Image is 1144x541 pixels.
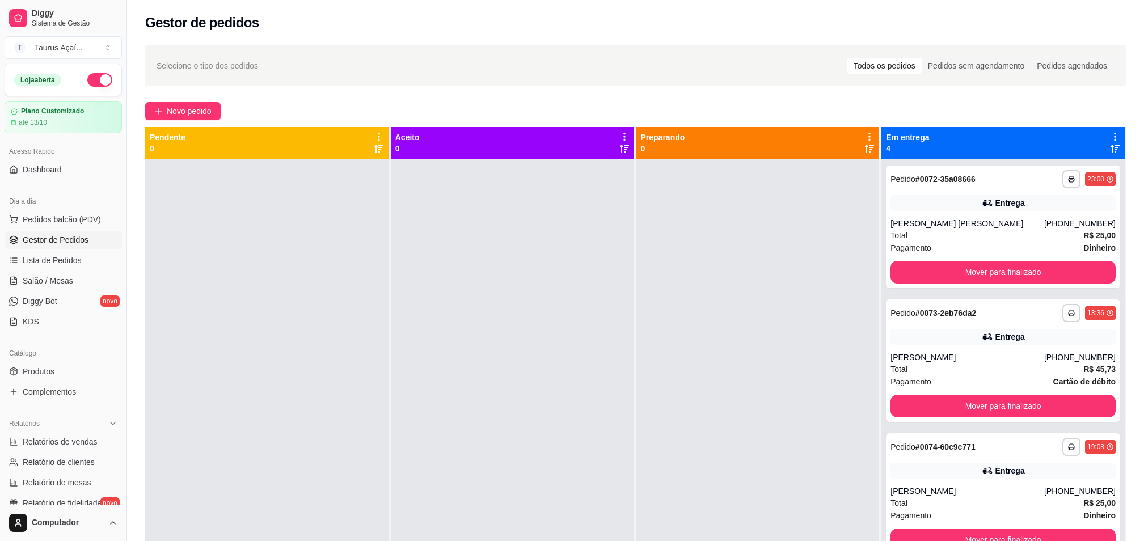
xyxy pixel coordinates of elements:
[145,102,221,120] button: Novo pedido
[23,295,57,307] span: Diggy Bot
[5,312,122,331] a: KDS
[890,375,931,388] span: Pagamento
[641,143,685,154] p: 0
[5,383,122,401] a: Complementos
[922,58,1031,74] div: Pedidos sem agendamento
[1031,58,1113,74] div: Pedidos agendados
[915,308,976,318] strong: # 0073-2eb76da2
[154,107,162,115] span: plus
[890,485,1044,497] div: [PERSON_NAME]
[5,453,122,471] a: Relatório de clientes
[167,105,212,117] span: Novo pedido
[1044,352,1116,363] div: [PHONE_NUMBER]
[23,275,73,286] span: Salão / Mesas
[995,331,1025,343] div: Entrega
[890,308,915,318] span: Pedido
[915,442,976,451] strong: # 0074-60c9c771
[5,210,122,229] button: Pedidos balcão (PDV)
[5,344,122,362] div: Catálogo
[5,142,122,160] div: Acesso Rápido
[847,58,922,74] div: Todos os pedidos
[23,477,91,488] span: Relatório de mesas
[890,363,907,375] span: Total
[5,5,122,32] a: DiggySistema de Gestão
[890,352,1044,363] div: [PERSON_NAME]
[1087,308,1104,318] div: 13:36
[890,509,931,522] span: Pagamento
[890,218,1044,229] div: [PERSON_NAME] [PERSON_NAME]
[150,143,185,154] p: 0
[1083,365,1116,374] strong: R$ 45,73
[1053,377,1116,386] strong: Cartão de débito
[890,395,1116,417] button: Mover para finalizado
[641,132,685,143] p: Preparando
[995,465,1025,476] div: Entrega
[1044,485,1116,497] div: [PHONE_NUMBER]
[5,251,122,269] a: Lista de Pedidos
[886,132,929,143] p: Em entrega
[23,386,76,398] span: Complementos
[890,442,915,451] span: Pedido
[890,175,915,184] span: Pedido
[890,497,907,509] span: Total
[886,143,929,154] p: 4
[87,73,112,87] button: Alterar Status
[32,19,117,28] span: Sistema de Gestão
[23,234,88,246] span: Gestor de Pedidos
[5,362,122,381] a: Produtos
[995,197,1025,209] div: Entrega
[32,9,117,19] span: Diggy
[5,101,122,133] a: Plano Customizadoaté 13/10
[23,255,82,266] span: Lista de Pedidos
[5,192,122,210] div: Dia a dia
[23,366,54,377] span: Produtos
[5,433,122,451] a: Relatórios de vendas
[157,60,258,72] span: Selecione o tipo dos pedidos
[5,160,122,179] a: Dashboard
[35,42,83,53] div: Taurus Açaí ...
[5,474,122,492] a: Relatório de mesas
[23,316,39,327] span: KDS
[890,261,1116,284] button: Mover para finalizado
[5,272,122,290] a: Salão / Mesas
[1083,243,1116,252] strong: Dinheiro
[915,175,976,184] strong: # 0072-35a08666
[5,509,122,536] button: Computador
[1083,498,1116,508] strong: R$ 25,00
[32,518,104,528] span: Computador
[1087,175,1104,184] div: 23:00
[14,74,61,86] div: Loja aberta
[1087,442,1104,451] div: 19:08
[1044,218,1116,229] div: [PHONE_NUMBER]
[23,214,101,225] span: Pedidos balcão (PDV)
[395,132,420,143] p: Aceito
[5,494,122,512] a: Relatório de fidelidadenovo
[5,36,122,59] button: Select a team
[150,132,185,143] p: Pendente
[5,231,122,249] a: Gestor de Pedidos
[890,242,931,254] span: Pagamento
[23,164,62,175] span: Dashboard
[19,118,47,127] article: até 13/10
[1083,231,1116,240] strong: R$ 25,00
[890,229,907,242] span: Total
[23,457,95,468] span: Relatório de clientes
[23,436,98,447] span: Relatórios de vendas
[5,292,122,310] a: Diggy Botnovo
[9,419,40,428] span: Relatórios
[23,497,102,509] span: Relatório de fidelidade
[21,107,84,116] article: Plano Customizado
[395,143,420,154] p: 0
[145,14,259,32] h2: Gestor de pedidos
[14,42,26,53] span: T
[1083,511,1116,520] strong: Dinheiro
